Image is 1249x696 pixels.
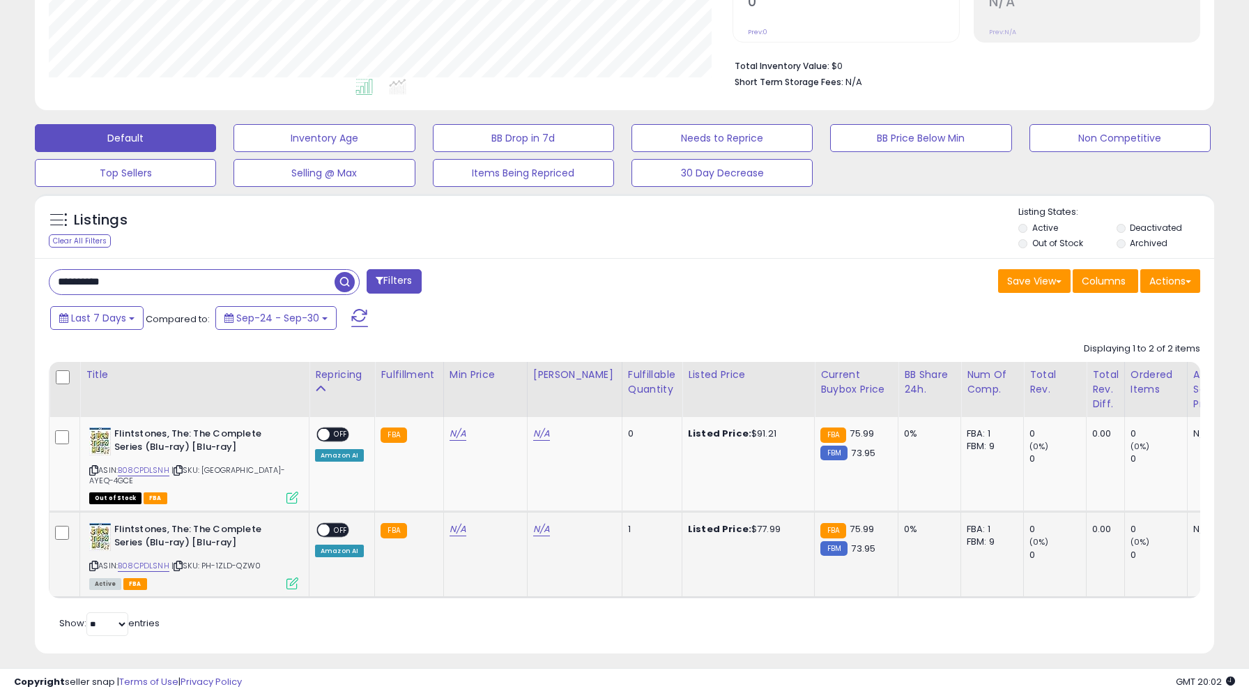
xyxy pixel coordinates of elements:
p: Listing States: [1018,206,1214,219]
div: $91.21 [688,428,804,440]
img: 51mpCDYzefL._SL40_.jpg [89,428,111,455]
button: Filters [367,269,421,294]
li: $0 [735,56,1190,73]
span: OFF [330,524,352,536]
small: Prev: 0 [748,28,767,36]
small: FBM [820,446,848,460]
a: Terms of Use [119,675,178,688]
h5: Listings [74,211,128,230]
div: 0% [904,523,950,536]
div: $77.99 [688,523,804,536]
small: FBA [381,523,406,538]
small: (0%) [1131,536,1150,547]
div: FBM: 9 [967,536,1013,548]
a: Privacy Policy [181,675,242,688]
div: Num of Comp. [967,368,1018,397]
button: BB Price Below Min [830,124,1011,152]
label: Active [1032,222,1058,234]
small: Prev: N/A [989,28,1016,36]
button: Needs to Reprice [631,124,813,152]
button: Top Sellers [35,159,216,187]
span: FBA [123,578,147,590]
button: Items Being Repriced [433,159,614,187]
small: (0%) [1029,536,1049,547]
button: Selling @ Max [233,159,415,187]
div: 0 [1029,549,1086,561]
div: 0 [1131,453,1187,465]
button: Default [35,124,216,152]
b: Short Term Storage Fees: [735,76,843,88]
div: Avg Selling Price [1193,368,1244,411]
div: 0 [1029,453,1086,465]
span: 75.99 [850,427,874,440]
div: FBM: 9 [967,440,1013,453]
a: N/A [533,427,550,441]
b: Listed Price: [688,427,751,440]
div: Repricing [315,368,369,382]
div: [PERSON_NAME] [533,368,616,382]
button: BB Drop in 7d [433,124,614,152]
a: B08CPDLSNH [118,464,169,476]
div: BB Share 24h. [904,368,955,397]
span: Columns [1082,274,1126,288]
div: Total Rev. Diff. [1092,368,1119,411]
button: Last 7 Days [50,306,144,330]
small: FBA [381,428,406,443]
div: Current Buybox Price [820,368,892,397]
span: OFF [330,429,352,441]
div: 0.00 [1092,523,1114,536]
button: Save View [998,269,1071,293]
div: Total Rev. [1029,368,1080,397]
span: Show: entries [59,616,160,630]
span: 2025-10-8 20:02 GMT [1176,675,1235,688]
div: N/A [1193,428,1239,440]
b: Total Inventory Value: [735,60,829,72]
div: 0.00 [1092,428,1114,440]
button: Sep-24 - Sep-30 [215,306,337,330]
div: 0 [1029,428,1086,440]
small: (0%) [1131,441,1150,452]
div: ASIN: [89,428,298,502]
div: 1 [628,523,671,536]
span: 75.99 [850,522,874,536]
a: N/A [450,522,466,536]
small: FBM [820,541,848,556]
div: N/A [1193,523,1239,536]
b: Flintstones, The: The Complete Series (Blu-ray) [Blu-ray] [114,523,284,552]
div: Fulfillable Quantity [628,368,676,397]
span: All listings currently available for purchase on Amazon [89,578,121,590]
b: Listed Price: [688,522,751,536]
span: All listings that are currently out of stock and unavailable for purchase on Amazon [89,492,141,504]
span: FBA [144,492,167,504]
div: FBA: 1 [967,523,1013,536]
label: Archived [1130,237,1167,249]
strong: Copyright [14,675,65,688]
div: 0 [1131,428,1187,440]
div: Ordered Items [1131,368,1181,397]
div: Title [86,368,303,382]
span: | SKU: [GEOGRAPHIC_DATA]-AYEQ-4GCE [89,464,285,485]
button: Non Competitive [1029,124,1211,152]
div: seller snap | | [14,676,242,689]
div: Displaying 1 to 2 of 2 items [1084,342,1200,356]
small: FBA [820,523,846,538]
b: Flintstones, The: The Complete Series (Blu-ray) [Blu-ray] [114,428,284,457]
button: Columns [1073,269,1138,293]
span: 73.95 [851,542,875,555]
div: 0% [904,428,950,440]
div: FBA: 1 [967,428,1013,440]
span: 73.95 [851,446,875,460]
div: Amazon AI [315,545,364,557]
small: FBA [820,428,846,443]
span: Sep-24 - Sep-30 [236,311,319,325]
label: Deactivated [1130,222,1182,234]
span: | SKU: PH-1ZLD-QZW0 [171,560,261,571]
div: 0 [1131,523,1187,536]
div: 0 [628,428,671,440]
div: Amazon AI [315,449,364,462]
small: (0%) [1029,441,1049,452]
span: Last 7 Days [71,311,126,325]
img: 51mpCDYzefL._SL40_.jpg [89,523,111,551]
div: Clear All Filters [49,234,111,248]
div: Min Price [450,368,521,382]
